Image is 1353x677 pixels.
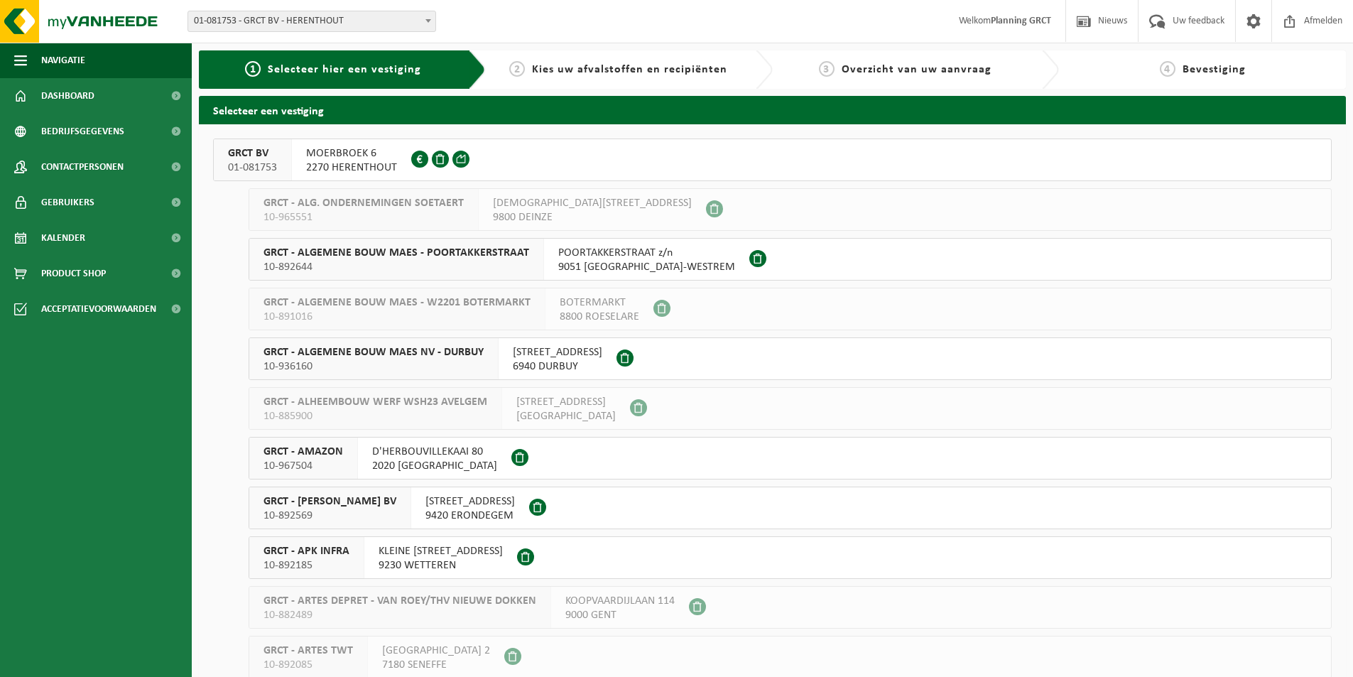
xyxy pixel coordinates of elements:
span: GRCT - ALGEMENE BOUW MAES - W2201 BOTERMARKT [263,296,531,310]
span: 10-882489 [263,608,536,622]
span: Gebruikers [41,185,94,220]
span: 9051 [GEOGRAPHIC_DATA]-WESTREM [558,260,735,274]
span: 3 [819,61,835,77]
span: 10-892644 [263,260,529,274]
span: D'HERBOUVILLEKAAI 80 [372,445,497,459]
button: GRCT - [PERSON_NAME] BV 10-892569 [STREET_ADDRESS]9420 ERONDEGEM [249,487,1332,529]
span: [STREET_ADDRESS] [516,395,616,409]
span: POORTAKKERSTRAAT z/n [558,246,735,260]
span: [DEMOGRAPHIC_DATA][STREET_ADDRESS] [493,196,692,210]
span: Contactpersonen [41,149,124,185]
span: 2020 [GEOGRAPHIC_DATA] [372,459,497,473]
span: 10-965551 [263,210,464,224]
span: 10-967504 [263,459,343,473]
span: 10-891016 [263,310,531,324]
span: 7180 SENEFFE [382,658,490,672]
span: 01-081753 [228,161,277,175]
button: GRCT - ALGEMENE BOUW MAES NV - DURBUY 10-936160 [STREET_ADDRESS]6940 DURBUY [249,337,1332,380]
span: BOTERMARKT [560,296,639,310]
span: Navigatie [41,43,85,78]
span: 6940 DURBUY [513,359,602,374]
span: GRCT BV [228,146,277,161]
span: Kies uw afvalstoffen en recipiënten [532,64,727,75]
span: Bevestiging [1183,64,1246,75]
span: GRCT - ARTES DEPRET - VAN ROEY/THV NIEUWE DOKKEN [263,594,536,608]
span: 9000 GENT [565,608,675,622]
span: GRCT - [PERSON_NAME] BV [263,494,396,509]
span: 10-892185 [263,558,349,573]
button: GRCT BV 01-081753 MOERBROEK 62270 HERENTHOUT [213,139,1332,181]
span: GRCT - ALG. ONDERNEMINGEN SOETAERT [263,196,464,210]
strong: Planning GRCT [991,16,1051,26]
span: KLEINE [STREET_ADDRESS] [379,544,503,558]
span: Overzicht van uw aanvraag [842,64,991,75]
span: 9420 ERONDEGEM [425,509,515,523]
span: 4 [1160,61,1175,77]
span: GRCT - ALGEMENE BOUW MAES NV - DURBUY [263,345,484,359]
button: GRCT - AMAZON 10-967504 D'HERBOUVILLEKAAI 802020 [GEOGRAPHIC_DATA] [249,437,1332,480]
span: MOERBROEK 6 [306,146,397,161]
span: 10-885900 [263,409,487,423]
span: 01-081753 - GRCT BV - HERENTHOUT [188,11,436,32]
button: GRCT - APK INFRA 10-892185 KLEINE [STREET_ADDRESS]9230 WETTEREN [249,536,1332,579]
span: [GEOGRAPHIC_DATA] 2 [382,644,490,658]
span: GRCT - AMAZON [263,445,343,459]
span: Selecteer hier een vestiging [268,64,421,75]
span: Dashboard [41,78,94,114]
span: Product Shop [41,256,106,291]
span: [GEOGRAPHIC_DATA] [516,409,616,423]
span: Acceptatievoorwaarden [41,291,156,327]
span: GRCT - ALHEEMBOUW WERF WSH23 AVELGEM [263,395,487,409]
span: 10-892085 [263,658,353,672]
button: GRCT - ALGEMENE BOUW MAES - POORTAKKERSTRAAT 10-892644 POORTAKKERSTRAAT z/n9051 [GEOGRAPHIC_DATA]... [249,238,1332,281]
span: GRCT - APK INFRA [263,544,349,558]
span: 10-936160 [263,359,484,374]
span: Kalender [41,220,85,256]
span: [STREET_ADDRESS] [513,345,602,359]
span: 9230 WETTEREN [379,558,503,573]
span: 8800 ROESELARE [560,310,639,324]
span: GRCT - ARTES TWT [263,644,353,658]
h2: Selecteer een vestiging [199,96,1346,124]
span: 2270 HERENTHOUT [306,161,397,175]
span: 10-892569 [263,509,396,523]
span: KOOPVAARDIJLAAN 114 [565,594,675,608]
span: Bedrijfsgegevens [41,114,124,149]
span: 1 [245,61,261,77]
span: 2 [509,61,525,77]
span: GRCT - ALGEMENE BOUW MAES - POORTAKKERSTRAAT [263,246,529,260]
span: 01-081753 - GRCT BV - HERENTHOUT [188,11,435,31]
span: [STREET_ADDRESS] [425,494,515,509]
span: 9800 DEINZE [493,210,692,224]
